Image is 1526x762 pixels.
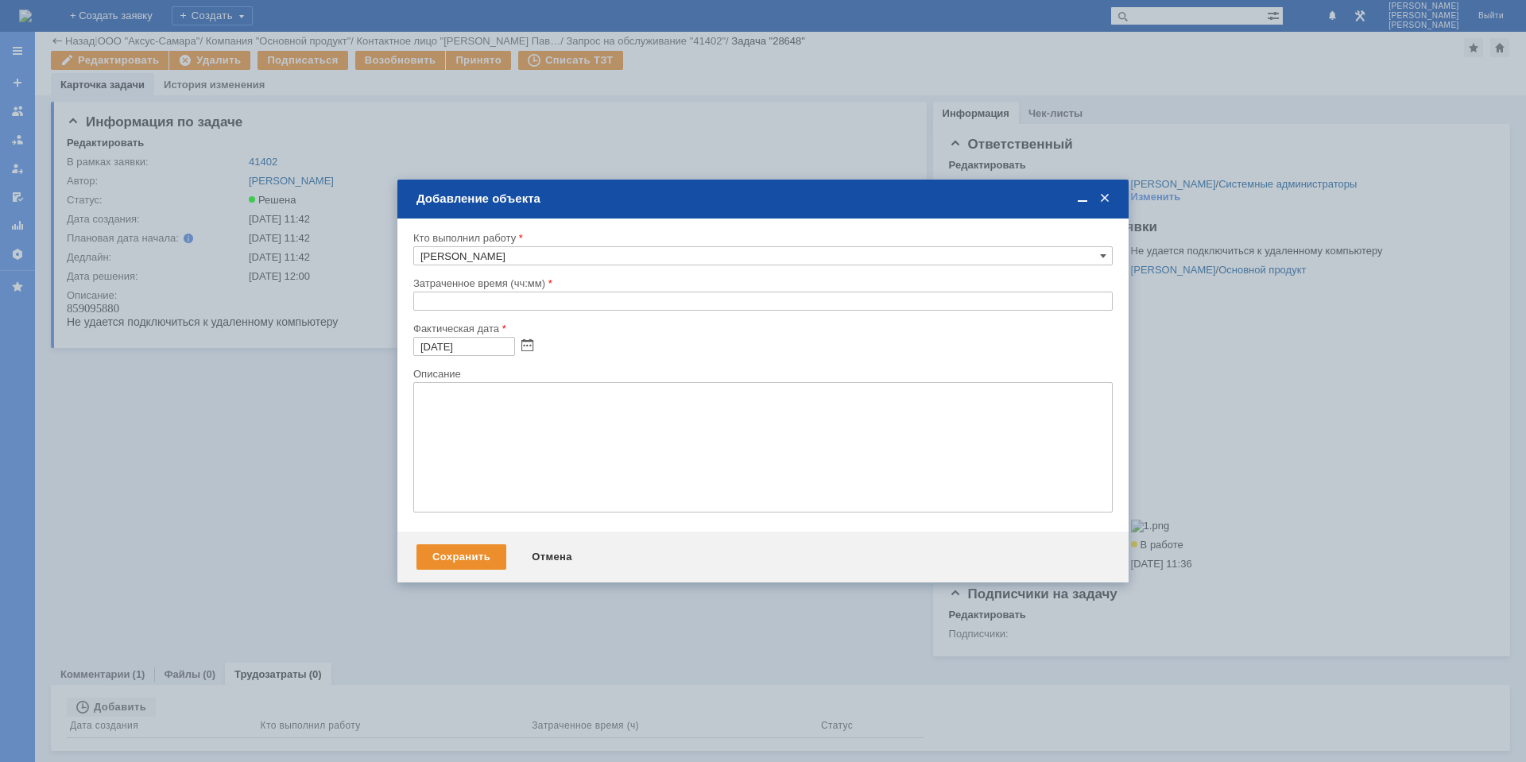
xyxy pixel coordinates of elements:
[413,369,1110,379] div: Описание
[413,233,1110,243] div: Кто выполнил работу
[1097,191,1113,206] span: Закрыть
[413,323,1110,334] div: Фактическая дата
[1075,191,1090,206] span: Свернуть (Ctrl + M)
[413,278,1110,288] div: Затраченное время (чч:мм)
[416,191,1113,206] div: Добавление объекта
